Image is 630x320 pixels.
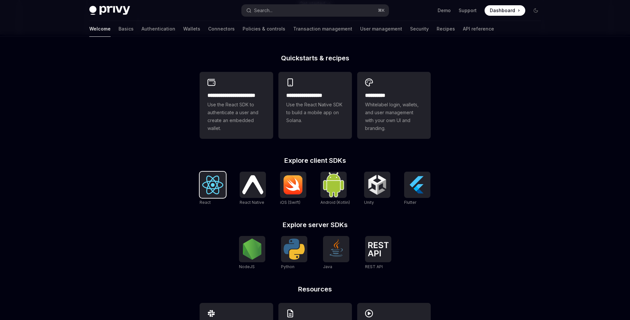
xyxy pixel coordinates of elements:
[283,175,304,195] img: iOS (Swift)
[200,200,211,205] span: React
[360,21,402,37] a: User management
[200,157,431,164] h2: Explore client SDKs
[200,172,226,206] a: ReactReact
[531,5,541,16] button: Toggle dark mode
[323,264,332,269] span: Java
[200,222,431,228] h2: Explore server SDKs
[320,172,350,206] a: Android (Kotlin)Android (Kotlin)
[242,239,263,260] img: NodeJS
[365,101,423,132] span: Whitelabel login, wallets, and user management with your own UI and branding.
[200,55,431,61] h2: Quickstarts & recipes
[437,21,455,37] a: Recipes
[119,21,134,37] a: Basics
[207,101,265,132] span: Use the React SDK to authenticate a user and create an embedded wallet.
[89,6,130,15] img: dark logo
[141,21,175,37] a: Authentication
[323,172,344,197] img: Android (Kotlin)
[326,239,347,260] img: Java
[240,172,266,206] a: React NativeReact Native
[200,286,431,292] h2: Resources
[378,8,385,13] span: ⌘ K
[367,174,388,195] img: Unity
[242,5,389,16] button: Search...⌘K
[284,239,305,260] img: Python
[280,200,300,205] span: iOS (Swift)
[368,242,389,256] img: REST API
[286,101,344,124] span: Use the React Native SDK to build a mobile app on Solana.
[89,21,111,37] a: Welcome
[323,236,349,270] a: JavaJava
[239,264,255,269] span: NodeJS
[364,172,390,206] a: UnityUnity
[407,174,428,195] img: Flutter
[254,7,272,14] div: Search...
[365,264,383,269] span: REST API
[485,5,525,16] a: Dashboard
[438,7,451,14] a: Demo
[404,200,416,205] span: Flutter
[281,264,294,269] span: Python
[410,21,429,37] a: Security
[293,21,352,37] a: Transaction management
[463,21,494,37] a: API reference
[183,21,200,37] a: Wallets
[278,72,352,139] a: **** **** **** ***Use the React Native SDK to build a mobile app on Solana.
[240,200,264,205] span: React Native
[320,200,350,205] span: Android (Kotlin)
[365,236,391,270] a: REST APIREST API
[280,172,306,206] a: iOS (Swift)iOS (Swift)
[404,172,430,206] a: FlutterFlutter
[357,72,431,139] a: **** *****Whitelabel login, wallets, and user management with your own UI and branding.
[239,236,265,270] a: NodeJSNodeJS
[208,21,235,37] a: Connectors
[490,7,515,14] span: Dashboard
[202,176,223,194] img: React
[242,175,263,194] img: React Native
[364,200,374,205] span: Unity
[281,236,307,270] a: PythonPython
[243,21,285,37] a: Policies & controls
[459,7,477,14] a: Support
